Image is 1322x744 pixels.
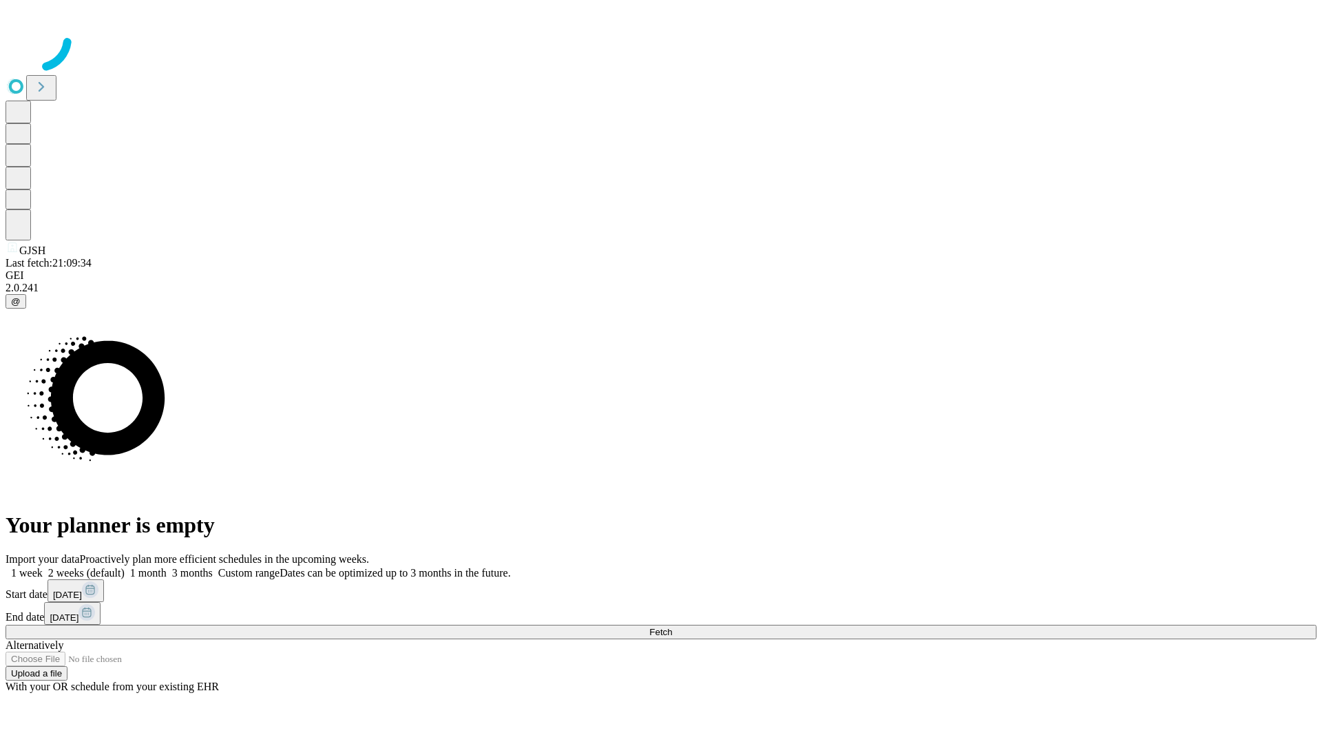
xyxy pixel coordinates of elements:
[44,602,101,625] button: [DATE]
[6,602,1316,625] div: End date
[6,513,1316,538] h1: Your planner is empty
[6,553,80,565] span: Import your data
[80,553,369,565] span: Proactively plan more efficient schedules in the upcoming weeks.
[11,296,21,307] span: @
[11,567,43,579] span: 1 week
[6,639,63,651] span: Alternatively
[6,282,1316,294] div: 2.0.241
[649,627,672,637] span: Fetch
[6,269,1316,282] div: GEI
[6,681,219,692] span: With your OR schedule from your existing EHR
[48,567,125,579] span: 2 weeks (default)
[172,567,213,579] span: 3 months
[19,245,45,256] span: GJSH
[6,294,26,309] button: @
[218,567,280,579] span: Custom range
[6,579,1316,602] div: Start date
[48,579,104,602] button: [DATE]
[130,567,167,579] span: 1 month
[6,666,67,681] button: Upload a file
[280,567,510,579] span: Dates can be optimized up to 3 months in the future.
[53,590,82,600] span: [DATE]
[6,257,92,269] span: Last fetch: 21:09:34
[50,612,78,623] span: [DATE]
[6,625,1316,639] button: Fetch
